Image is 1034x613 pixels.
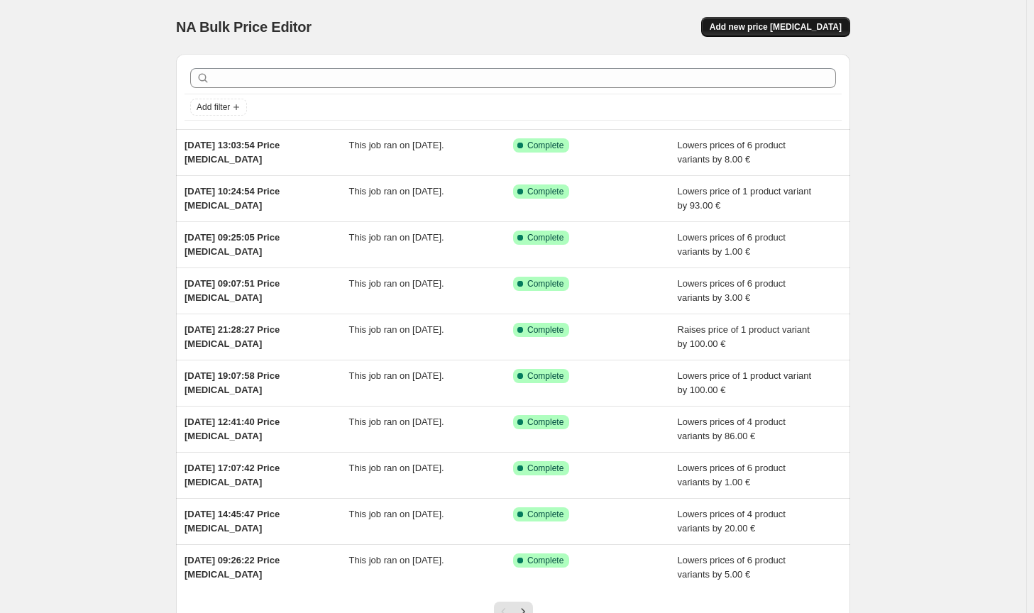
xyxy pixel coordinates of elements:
[527,416,563,428] span: Complete
[527,324,563,336] span: Complete
[349,232,444,243] span: This job ran on [DATE].
[678,555,786,580] span: Lowers prices of 6 product variants by 5.00 €
[527,370,563,382] span: Complete
[527,555,563,566] span: Complete
[349,509,444,519] span: This job ran on [DATE].
[710,21,842,33] span: Add new price [MEDICAL_DATA]
[349,140,444,150] span: This job ran on [DATE].
[678,370,812,395] span: Lowers price of 1 product variant by 100.00 €
[527,140,563,151] span: Complete
[701,17,850,37] button: Add new price [MEDICAL_DATA]
[349,463,444,473] span: This job ran on [DATE].
[185,278,280,303] span: [DATE] 09:07:51 Price [MEDICAL_DATA]
[678,416,786,441] span: Lowers prices of 4 product variants by 86.00 €
[349,416,444,427] span: This job ran on [DATE].
[527,509,563,520] span: Complete
[185,463,280,487] span: [DATE] 17:07:42 Price [MEDICAL_DATA]
[527,232,563,243] span: Complete
[678,232,786,257] span: Lowers prices of 6 product variants by 1.00 €
[678,140,786,165] span: Lowers prices of 6 product variants by 8.00 €
[185,324,280,349] span: [DATE] 21:28:27 Price [MEDICAL_DATA]
[527,186,563,197] span: Complete
[185,140,280,165] span: [DATE] 13:03:54 Price [MEDICAL_DATA]
[678,186,812,211] span: Lowers price of 1 product variant by 93.00 €
[185,232,280,257] span: [DATE] 09:25:05 Price [MEDICAL_DATA]
[527,278,563,289] span: Complete
[527,463,563,474] span: Complete
[197,101,230,113] span: Add filter
[349,370,444,381] span: This job ran on [DATE].
[185,555,280,580] span: [DATE] 09:26:22 Price [MEDICAL_DATA]
[349,324,444,335] span: This job ran on [DATE].
[349,278,444,289] span: This job ran on [DATE].
[678,324,810,349] span: Raises price of 1 product variant by 100.00 €
[185,416,280,441] span: [DATE] 12:41:40 Price [MEDICAL_DATA]
[190,99,247,116] button: Add filter
[349,555,444,565] span: This job ran on [DATE].
[349,186,444,197] span: This job ran on [DATE].
[185,186,280,211] span: [DATE] 10:24:54 Price [MEDICAL_DATA]
[678,509,786,534] span: Lowers prices of 4 product variants by 20.00 €
[185,509,280,534] span: [DATE] 14:45:47 Price [MEDICAL_DATA]
[678,463,786,487] span: Lowers prices of 6 product variants by 1.00 €
[678,278,786,303] span: Lowers prices of 6 product variants by 3.00 €
[176,19,312,35] span: NA Bulk Price Editor
[185,370,280,395] span: [DATE] 19:07:58 Price [MEDICAL_DATA]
